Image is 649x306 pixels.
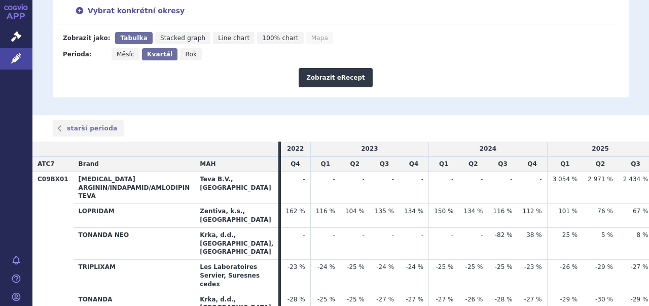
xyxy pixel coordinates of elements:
th: Zentiva, k.s., [GEOGRAPHIC_DATA] [195,204,278,228]
th: TONANDA NEO [74,227,195,259]
th: TRIPLIXAM [74,260,195,292]
span: Brand [79,160,99,167]
span: -24 % [376,263,394,270]
span: -27 % [524,296,542,303]
span: -29 % [595,263,613,270]
span: -27 % [436,296,453,303]
span: 101 % [558,208,578,215]
span: -25 % [436,263,453,270]
span: -23 % [287,263,305,270]
span: -23 % [524,263,542,270]
span: -25 % [347,263,365,270]
span: Tabulka [120,35,147,42]
td: Q4 [281,157,311,172]
span: - [392,231,394,239]
th: Teva B.V., [GEOGRAPHIC_DATA] [195,172,278,203]
td: Q1 [429,157,459,172]
span: 104 % [345,208,365,215]
span: -28 % [287,296,305,303]
span: - [481,176,483,183]
span: -25 % [347,296,365,303]
span: 25 % [562,231,578,239]
span: -26 % [560,263,578,270]
span: - [451,231,453,239]
span: -27 % [376,296,394,303]
span: 5 % [601,231,613,239]
div: Perioda: [63,48,106,60]
span: - [303,176,305,183]
span: - [451,176,453,183]
span: 100% chart [262,35,298,42]
span: 134 % [463,208,483,215]
span: MAH [200,160,215,167]
th: Krka, d.d., [GEOGRAPHIC_DATA], [GEOGRAPHIC_DATA] [195,227,278,259]
span: Měsíc [117,51,134,58]
span: 134 % [404,208,423,215]
button: Zobrazit eRecept [299,68,373,87]
span: - [481,231,483,239]
a: starší perioda [53,120,124,137]
td: Q1 [310,157,340,172]
span: Line chart [218,35,249,42]
span: - [421,176,423,183]
span: -24 % [317,263,335,270]
td: Q1 [547,157,583,172]
span: -28 % [495,296,513,303]
span: 76 % [597,208,613,215]
th: LOPRIDAM [74,204,195,228]
span: 8 % [637,231,648,239]
span: -29 % [631,296,648,303]
td: Q2 [458,157,488,172]
span: 2 971 % [588,176,613,183]
span: - [421,231,423,239]
span: -27 % [631,263,648,270]
span: -25 % [495,263,513,270]
span: 38 % [526,231,542,239]
span: -29 % [560,296,578,303]
td: Q2 [340,157,370,172]
span: -25 % [317,296,335,303]
span: 116 % [493,208,512,215]
span: 150 % [434,208,453,215]
span: Mapa [311,35,328,42]
div: Vybrat konkrétní okresy [65,5,619,16]
span: - [333,176,335,183]
td: 2024 [429,142,548,156]
span: - [303,231,305,239]
td: Q2 [583,157,618,172]
td: Q4 [399,157,429,172]
span: Rok [185,51,197,58]
th: [MEDICAL_DATA] ARGININ/INDAPAMID/AMLODIPIN TEVA [74,172,195,203]
span: -24 % [406,263,423,270]
td: Q3 [370,157,399,172]
span: -25 % [465,263,483,270]
span: 67 % [633,208,648,215]
div: Zobrazit jako: [63,32,110,44]
span: ATC7 [38,160,55,167]
span: -30 % [595,296,613,303]
span: -26 % [465,296,483,303]
span: - [392,176,394,183]
span: Kvartál [147,51,172,58]
span: - [363,231,365,239]
span: - [510,176,512,183]
span: 112 % [523,208,542,215]
td: 2023 [310,142,429,156]
span: -27 % [406,296,423,303]
span: - [539,176,542,183]
span: -82 % [495,231,513,239]
td: 2022 [281,142,311,156]
span: 3 054 % [553,176,578,183]
td: Q3 [488,157,517,172]
span: 135 % [375,208,394,215]
span: 2 434 % [623,176,648,183]
span: 116 % [316,208,335,215]
span: Stacked graph [160,35,205,42]
span: - [333,231,335,239]
th: Les Laboratoires Servier, Suresnes cedex [195,260,278,292]
span: - [363,176,365,183]
span: 162 % [286,208,305,215]
td: Q4 [518,157,548,172]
